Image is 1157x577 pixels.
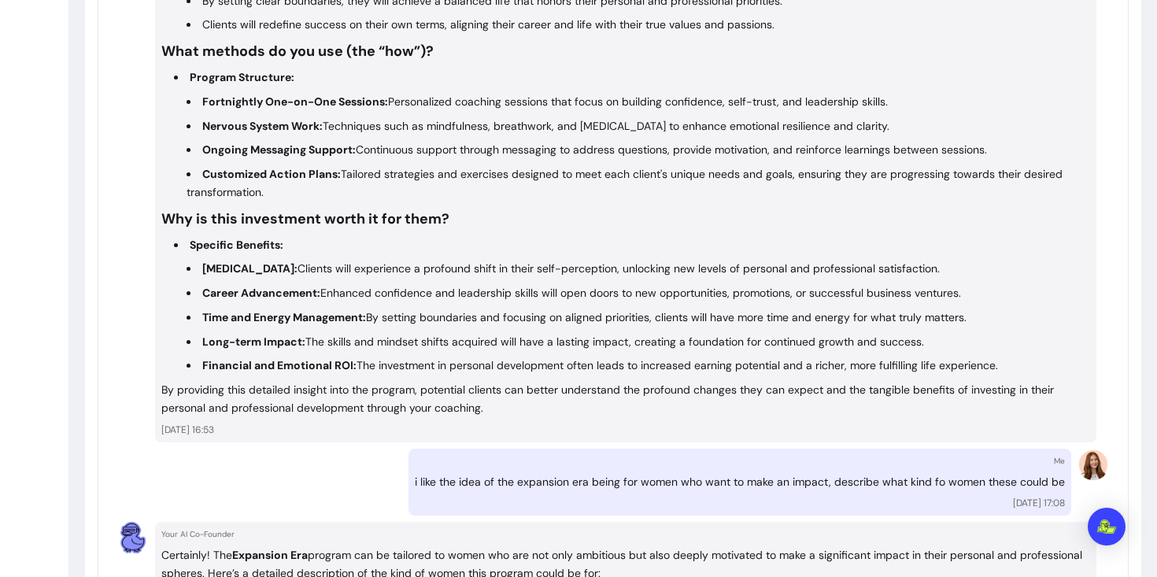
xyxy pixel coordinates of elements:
[415,473,1065,491] p: i like the idea of the expansion era being for women who want to make an impact, describe what ki...
[232,548,308,562] strong: Expansion Era
[190,238,283,252] strong: Specific Benefits:
[202,358,357,372] strong: Financial and Emotional ROI:
[161,424,1090,436] p: [DATE] 16:53
[202,119,323,133] strong: Nervous System Work:
[202,335,305,349] strong: Long-term Impact:
[1013,497,1065,509] p: [DATE] 17:08
[202,261,298,276] strong: [MEDICAL_DATA]:
[117,522,149,553] img: AI Co-Founder avatar
[190,70,294,84] strong: Program Structure:
[187,165,1090,202] li: Tailored strategies and exercises designed to meet each client's unique needs and goals, ensuring...
[187,260,1090,278] li: Clients will experience a profound shift in their self-perception, unlocking new levels of person...
[161,40,1090,62] h3: What methods do you use (the “how”)?
[187,284,1090,302] li: Enhanced confidence and leadership skills will open doors to new opportunities, promotions, or su...
[161,528,1090,540] p: Your AI Co-Founder
[1088,508,1126,546] div: Open Intercom Messenger
[187,117,1090,135] li: Techniques such as mindfulness, breathwork, and [MEDICAL_DATA] to enhance emotional resilience an...
[161,208,1090,230] h3: Why is this investment worth it for them?
[202,142,356,157] strong: Ongoing Messaging Support:
[202,167,341,181] strong: Customized Action Plans:
[187,141,1090,159] li: Continuous support through messaging to address questions, provide motivation, and reinforce lear...
[1054,455,1065,467] p: Me
[187,93,1090,111] li: Personalized coaching sessions that focus on building confidence, self-trust, and leadership skills.
[202,310,366,324] strong: Time and Energy Management:
[187,333,1090,351] li: The skills and mindset shifts acquired will have a lasting impact, creating a foundation for cont...
[202,94,388,109] strong: Fortnightly One-on-One Sessions:
[1078,449,1109,480] img: Provider image
[187,357,1090,375] li: The investment in personal development often leads to increased earning potential and a richer, m...
[187,309,1090,327] li: By setting boundaries and focusing on aligned priorities, clients will have more time and energy ...
[187,16,1090,34] li: Clients will redefine success on their own terms, aligning their career and life with their true ...
[202,286,320,300] strong: Career Advancement:
[161,381,1090,417] p: By providing this detailed insight into the program, potential clients can better understand the ...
